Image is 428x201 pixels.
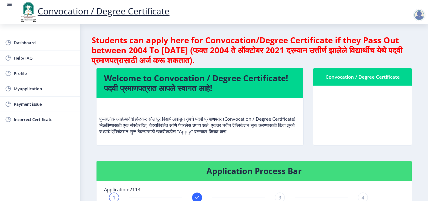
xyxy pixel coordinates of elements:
[14,39,75,46] span: Dashboard
[19,5,170,17] a: Convocation / Degree Certificate
[91,35,417,65] h4: Students can apply here for Convocation/Degree Certificate if they Pass Out between 2004 To [DATE...
[321,73,404,81] div: Convocation / Degree Certificate
[104,73,296,93] h4: Welcome to Convocation / Degree Certificate! पदवी प्रमाणपत्रात आपले स्वागत आहे!
[104,186,141,193] span: Application:2114
[279,194,281,201] span: 3
[362,194,364,201] span: 4
[14,70,75,77] span: Profile
[14,116,75,123] span: Incorrect Certificate
[14,100,75,108] span: Payment issue
[104,166,404,176] h4: Application Process Bar
[14,85,75,93] span: Myapplication
[14,54,75,62] span: Help/FAQ
[113,194,116,201] span: 1
[19,1,38,23] img: logo
[99,103,300,135] p: पुण्यश्लोक अहिल्यादेवी होळकर सोलापूर विद्यापीठाकडून तुमचे पदवी प्रमाणपत्र (Convocation / Degree C...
